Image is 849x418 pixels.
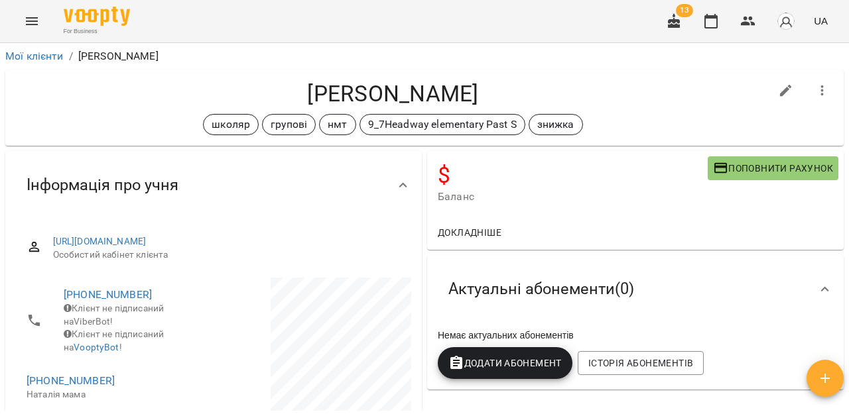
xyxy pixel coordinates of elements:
button: Історія абонементів [578,351,704,375]
span: Докладніше [438,225,501,240]
div: школяр [203,114,259,135]
p: групові [271,117,307,132]
button: UA [809,9,833,33]
p: нмт [328,117,347,132]
img: avatar_s.png [777,12,795,30]
p: 9_7Headway elementary Past S [368,117,517,132]
p: [PERSON_NAME] [78,48,159,64]
div: нмт [319,114,356,135]
a: VooptyBot [74,342,119,352]
span: Інформація про учня [27,175,178,195]
div: Немає актуальних абонементів [435,326,836,344]
div: Актуальні абонементи(0) [427,255,844,323]
p: Наталія мама [27,388,200,401]
h4: $ [438,162,708,189]
button: Додати Абонемент [438,347,572,379]
li: / [69,48,73,64]
span: For Business [64,27,130,36]
span: Поповнити рахунок [713,160,833,176]
p: школяр [212,117,250,132]
span: Клієнт не підписаний на ViberBot! [64,303,164,327]
button: Menu [16,5,48,37]
span: Історія абонементів [588,355,693,371]
nav: breadcrumb [5,48,844,64]
div: групові [262,114,316,135]
a: Мої клієнти [5,50,64,62]
span: UA [814,14,828,28]
p: знижка [537,117,574,132]
a: [PHONE_NUMBER] [27,374,115,387]
div: 9_7Headway elementary Past S [359,114,525,135]
img: Voopty Logo [64,7,130,26]
span: Баланс [438,189,708,205]
span: Актуальні абонементи ( 0 ) [448,279,634,299]
a: [URL][DOMAIN_NAME] [53,236,147,246]
span: 13 [676,4,693,17]
span: Клієнт не підписаний на ! [64,329,164,352]
button: Докладніше [432,221,507,244]
button: Поповнити рахунок [708,156,838,180]
div: знижка [529,114,583,135]
span: Додати Абонемент [448,355,562,371]
a: [PHONE_NUMBER] [64,288,152,301]
div: Інформація про учня [5,151,422,219]
span: Особистий кабінет клієнта [53,248,401,262]
h4: [PERSON_NAME] [16,80,770,107]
